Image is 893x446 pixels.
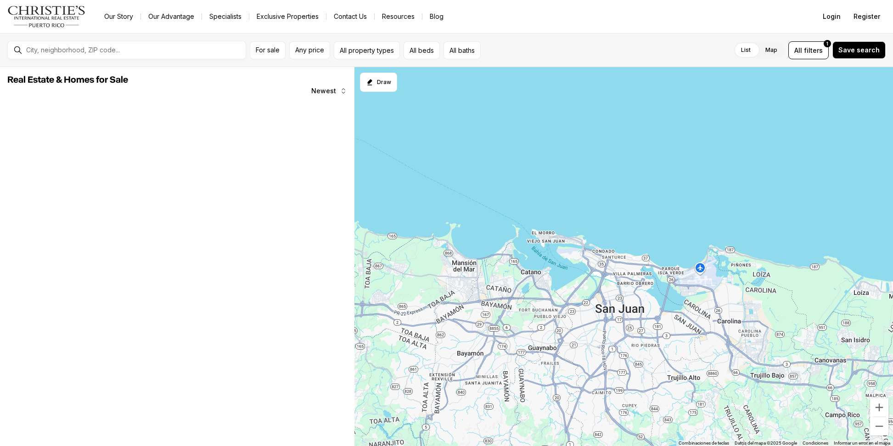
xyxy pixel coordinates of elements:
[141,10,202,23] a: Our Advantage
[360,73,397,92] button: Start drawing
[326,10,374,23] button: Contact Us
[734,42,758,58] label: List
[250,41,286,59] button: For sale
[306,82,353,100] button: Newest
[817,7,846,26] button: Login
[375,10,422,23] a: Resources
[7,75,128,85] span: Real Estate & Homes for Sale
[202,10,249,23] a: Specialists
[289,41,330,59] button: Any price
[311,87,336,95] span: Newest
[7,6,86,28] img: logo
[794,45,802,55] span: All
[826,40,828,47] span: 1
[832,41,886,59] button: Save search
[249,10,326,23] a: Exclusive Properties
[97,10,140,23] a: Our Story
[735,440,797,446] span: Datos del mapa ©2025 Google
[422,10,451,23] a: Blog
[404,41,440,59] button: All beds
[295,46,324,54] span: Any price
[848,7,886,26] button: Register
[838,46,880,54] span: Save search
[788,41,829,59] button: Allfilters1
[854,13,880,20] span: Register
[444,41,481,59] button: All baths
[256,46,280,54] span: For sale
[823,13,841,20] span: Login
[334,41,400,59] button: All property types
[804,45,823,55] span: filters
[758,42,785,58] label: Map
